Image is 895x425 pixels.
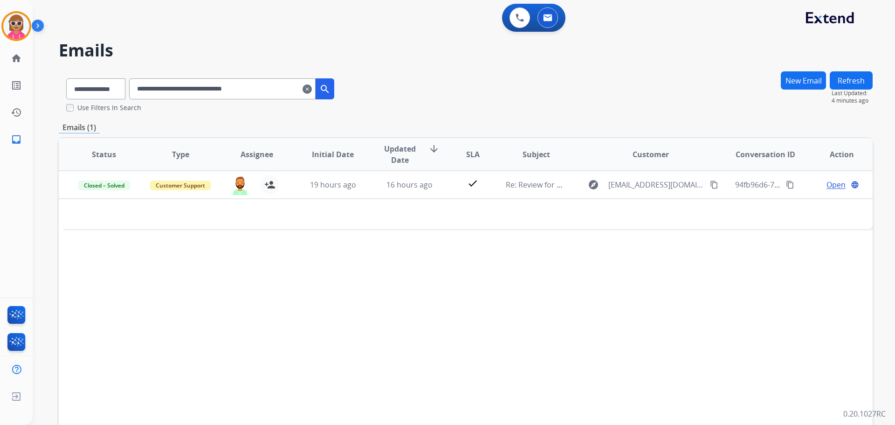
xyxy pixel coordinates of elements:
[633,149,669,160] span: Customer
[312,149,354,160] span: Initial Date
[386,180,433,190] span: 16 hours ago
[506,180,577,190] span: Re: Review for agent
[59,41,873,60] h2: Emails
[11,53,22,64] mat-icon: home
[150,181,211,190] span: Customer Support
[241,149,273,160] span: Assignee
[92,149,116,160] span: Status
[843,408,886,419] p: 0.20.1027RC
[11,80,22,91] mat-icon: list_alt
[830,71,873,90] button: Refresh
[832,90,873,97] span: Last Updated:
[264,179,275,190] mat-icon: person_add
[710,181,718,189] mat-icon: content_copy
[851,181,859,189] mat-icon: language
[11,134,22,145] mat-icon: inbox
[523,149,550,160] span: Subject
[588,179,599,190] mat-icon: explore
[231,175,249,195] img: agent-avatar
[608,179,704,190] span: [EMAIL_ADDRESS][DOMAIN_NAME]
[796,138,873,171] th: Action
[77,103,141,112] label: Use Filters In Search
[319,84,330,95] mat-icon: search
[826,179,846,190] span: Open
[11,107,22,118] mat-icon: history
[78,181,130,190] span: Closed – Solved
[832,97,873,105] span: 4 minutes ago
[3,13,29,39] img: avatar
[303,84,312,95] mat-icon: clear
[428,143,440,154] mat-icon: arrow_downward
[781,71,826,90] button: New Email
[735,180,876,190] span: 94fb96d6-72ea-44c3-9579-7bf780137928
[310,180,356,190] span: 19 hours ago
[379,143,421,166] span: Updated Date
[172,149,189,160] span: Type
[59,122,100,133] p: Emails (1)
[467,178,478,189] mat-icon: check
[786,181,794,189] mat-icon: content_copy
[736,149,795,160] span: Conversation ID
[466,149,480,160] span: SLA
